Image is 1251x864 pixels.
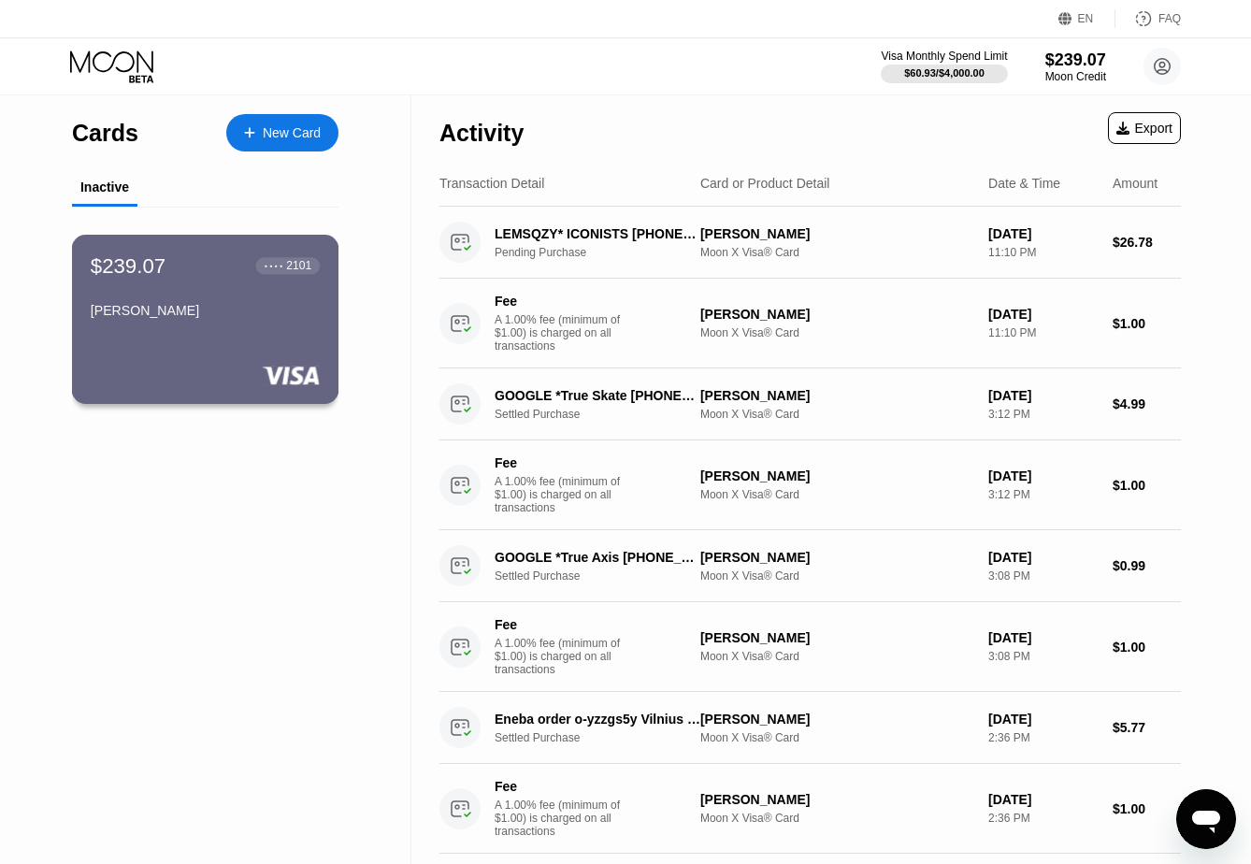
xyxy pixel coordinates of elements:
[988,326,1098,339] div: 11:10 PM
[700,812,973,825] div: Moon X Visa® Card
[700,468,973,483] div: [PERSON_NAME]
[495,388,700,403] div: GOOGLE *True Skate [PHONE_NUMBER] US
[1113,478,1181,493] div: $1.00
[80,180,129,194] div: Inactive
[495,455,625,470] div: Fee
[1176,789,1236,849] iframe: Button to launch messaging window
[700,388,973,403] div: [PERSON_NAME]
[91,253,165,278] div: $239.07
[881,50,1007,63] div: Visa Monthly Spend Limit
[988,408,1098,421] div: 3:12 PM
[286,259,311,272] div: 2101
[1113,316,1181,331] div: $1.00
[439,120,524,147] div: Activity
[988,488,1098,501] div: 3:12 PM
[495,475,635,514] div: A 1.00% fee (minimum of $1.00) is charged on all transactions
[1045,50,1106,70] div: $239.07
[988,630,1098,645] div: [DATE]
[988,307,1098,322] div: [DATE]
[495,637,635,676] div: A 1.00% fee (minimum of $1.00) is charged on all transactions
[700,630,973,645] div: [PERSON_NAME]
[439,764,1181,854] div: FeeA 1.00% fee (minimum of $1.00) is charged on all transactions[PERSON_NAME]Moon X Visa® Card[DA...
[439,176,544,191] div: Transaction Detail
[439,692,1181,764] div: Eneba order o-yzzgs5y Vilnius LTSettled Purchase[PERSON_NAME]Moon X Visa® Card[DATE]2:36 PM$5.77
[988,226,1098,241] div: [DATE]
[988,792,1098,807] div: [DATE]
[495,313,635,353] div: A 1.00% fee (minimum of $1.00) is charged on all transactions
[1113,558,1181,573] div: $0.99
[1108,112,1181,144] div: Export
[1113,235,1181,250] div: $26.78
[700,792,973,807] div: [PERSON_NAME]
[700,712,973,727] div: [PERSON_NAME]
[495,246,716,259] div: Pending Purchase
[1045,70,1106,83] div: Moon Credit
[700,569,973,583] div: Moon X Visa® Card
[439,207,1181,279] div: LEMSQZY* ICONISTS [PHONE_NUMBER] USPending Purchase[PERSON_NAME]Moon X Visa® Card[DATE]11:10 PM$2...
[495,712,700,727] div: Eneba order o-yzzgs5y Vilnius LT
[439,279,1181,368] div: FeeA 1.00% fee (minimum of $1.00) is charged on all transactions[PERSON_NAME]Moon X Visa® Card[DA...
[1116,121,1172,136] div: Export
[700,307,973,322] div: [PERSON_NAME]
[439,368,1181,440] div: GOOGLE *True Skate [PHONE_NUMBER] USSettled Purchase[PERSON_NAME]Moon X Visa® Card[DATE]3:12 PM$4.99
[1078,12,1094,25] div: EN
[1113,801,1181,816] div: $1.00
[988,731,1098,744] div: 2:36 PM
[495,294,625,309] div: Fee
[700,326,973,339] div: Moon X Visa® Card
[495,226,700,241] div: LEMSQZY* ICONISTS [PHONE_NUMBER] US
[226,114,338,151] div: New Card
[988,468,1098,483] div: [DATE]
[988,650,1098,663] div: 3:08 PM
[495,550,700,565] div: GOOGLE *True Axis [PHONE_NUMBER] US
[1113,640,1181,655] div: $1.00
[1115,9,1181,28] div: FAQ
[495,799,635,838] div: A 1.00% fee (minimum of $1.00) is charged on all transactions
[988,176,1060,191] div: Date & Time
[988,812,1098,825] div: 2:36 PM
[700,650,973,663] div: Moon X Visa® Card
[263,125,321,141] div: New Card
[988,388,1098,403] div: [DATE]
[1158,12,1181,25] div: FAQ
[265,263,283,268] div: ● ● ● ●
[439,602,1181,692] div: FeeA 1.00% fee (minimum of $1.00) is charged on all transactions[PERSON_NAME]Moon X Visa® Card[DA...
[1058,9,1115,28] div: EN
[881,50,1007,83] div: Visa Monthly Spend Limit$60.93/$4,000.00
[91,303,320,318] div: [PERSON_NAME]
[700,408,973,421] div: Moon X Visa® Card
[700,226,973,241] div: [PERSON_NAME]
[988,246,1098,259] div: 11:10 PM
[1113,396,1181,411] div: $4.99
[439,440,1181,530] div: FeeA 1.00% fee (minimum of $1.00) is charged on all transactions[PERSON_NAME]Moon X Visa® Card[DA...
[988,712,1098,727] div: [DATE]
[72,120,138,147] div: Cards
[1113,720,1181,735] div: $5.77
[1113,176,1158,191] div: Amount
[700,550,973,565] div: [PERSON_NAME]
[904,67,985,79] div: $60.93 / $4,000.00
[700,246,973,259] div: Moon X Visa® Card
[495,731,716,744] div: Settled Purchase
[988,569,1098,583] div: 3:08 PM
[700,731,973,744] div: Moon X Visa® Card
[1045,50,1106,83] div: $239.07Moon Credit
[495,617,625,632] div: Fee
[988,550,1098,565] div: [DATE]
[73,236,338,403] div: $239.07● ● ● ●2101[PERSON_NAME]
[439,530,1181,602] div: GOOGLE *True Axis [PHONE_NUMBER] USSettled Purchase[PERSON_NAME]Moon X Visa® Card[DATE]3:08 PM$0.99
[495,569,716,583] div: Settled Purchase
[495,408,716,421] div: Settled Purchase
[700,488,973,501] div: Moon X Visa® Card
[495,779,625,794] div: Fee
[700,176,830,191] div: Card or Product Detail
